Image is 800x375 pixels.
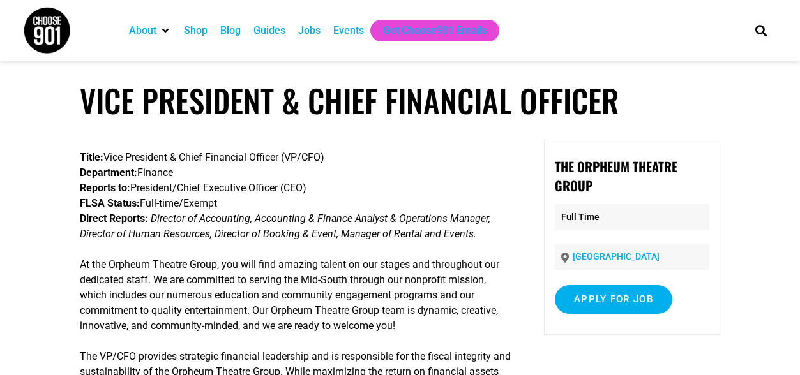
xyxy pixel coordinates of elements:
[80,182,130,194] strong: Reports to:
[333,23,364,38] a: Events
[123,20,733,41] nav: Main nav
[383,23,487,38] a: Get Choose901 Emails
[555,157,677,195] strong: The Orpheum Theatre Group
[253,23,285,38] a: Guides
[151,212,490,224] em: Director of Accounting, Accounting & Finance Analyst & Operations Manager,
[80,257,512,334] p: At the Orpheum Theatre Group, you will find amazing talent on our stages and throughout our dedic...
[123,20,177,41] div: About
[298,23,321,38] a: Jobs
[80,151,103,163] strong: Title:
[80,166,137,179] strong: Department:
[80,197,140,209] strong: FLSA Status:
[80,212,148,224] strong: Direct Reports:
[80,82,720,119] h1: Vice President & Chief Financial Officer
[129,23,156,38] a: About
[555,285,672,314] input: Apply for job
[750,20,771,41] div: Search
[555,204,709,230] p: Full Time
[573,251,660,261] a: [GEOGRAPHIC_DATA]
[220,23,241,38] a: Blog
[80,228,476,240] em: Director of Human Resources, Director of Booking & Event, Manager of Rental and Events.
[80,150,512,242] p: Vice President & Chief Financial Officer (VP/CFO) Finance President/Chief Executive Officer (CEO)...
[184,23,208,38] a: Shop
